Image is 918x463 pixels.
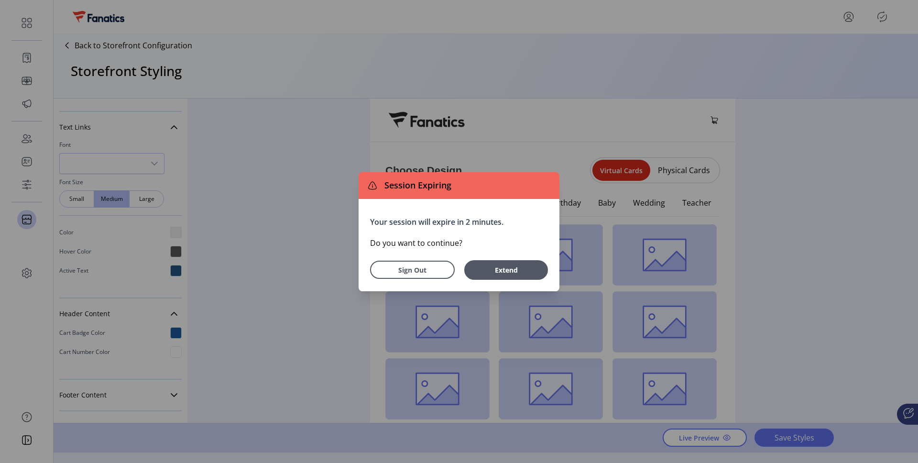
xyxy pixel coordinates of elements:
button: Extend [464,260,548,280]
p: Do you want to continue? [370,237,548,249]
span: Sign Out [382,265,442,275]
button: Sign Out [370,261,455,279]
span: Session Expiring [381,179,451,192]
span: Extend [469,265,543,275]
p: Your session will expire in 2 minutes. [370,216,548,228]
